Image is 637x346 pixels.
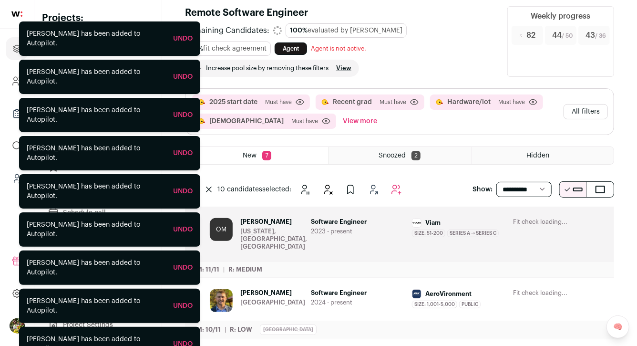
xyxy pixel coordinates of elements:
[260,325,317,335] div: [GEOGRAPHIC_DATA]
[185,42,271,56] div: fit check agreement
[562,33,573,39] span: / 50
[311,228,404,235] span: 2023 - present
[472,147,614,164] a: Hidden
[240,289,305,297] span: [PERSON_NAME]
[329,147,471,164] a: Snoozed 2
[173,112,193,118] a: Undo
[596,33,606,39] span: / 36
[412,230,445,237] span: Size: 51-200
[262,151,271,160] span: 7
[6,70,28,93] a: Company and ATS Settings
[217,186,262,193] span: 10 candidates
[243,152,257,159] span: New
[412,290,421,298] img: 95f60c790cc0890b0211ff92884f63f42fef3791006b0a5e517e95c872de1974.jpg
[412,301,457,308] span: Size: 1,001-5,000
[185,6,496,20] h1: Remote Software Engineer
[173,73,193,80] a: Undo
[27,296,165,315] div: [PERSON_NAME] has been added to Autopilot.
[311,218,404,226] span: Software Engineer
[6,167,28,190] a: Leads (Backoffice)
[526,152,549,159] span: Hidden
[206,64,329,72] p: Increase pool size by removing these filters
[27,67,165,86] div: [PERSON_NAME] has been added to Autopilot.
[586,30,606,41] span: 43
[447,97,491,107] button: Hardware/iot
[318,180,337,199] button: Hide
[230,326,252,333] span: R: Low
[210,289,606,327] a: [PERSON_NAME] [GEOGRAPHIC_DATA] Software Engineer 2024 - present AeroVironment Size: 1,001-5,000 ...
[364,180,383,199] button: Add to Shortlist
[210,289,233,312] img: 5ca75099ac17a1a270193ee0e776028bc0302470bb87a4b080f583845f96a30c
[498,98,525,106] span: Must have
[173,35,193,42] a: Undo
[275,42,307,55] a: Agent
[11,11,22,17] img: wellfound-shorthand-0d5821cbd27db2630d0214b213865d53afaa358527fdda9d0ea32b1df1b89c2c.svg
[311,289,404,297] span: Software Engineer
[333,97,372,107] button: Recent grad
[240,299,305,306] div: [GEOGRAPHIC_DATA]
[526,30,535,41] span: 82
[290,27,308,34] span: 100%
[173,150,193,157] a: Undo
[387,180,406,199] button: Add to Autopilot
[513,289,606,297] div: Fit check loading...
[513,218,606,226] div: Fit check loading...
[27,182,165,201] div: [PERSON_NAME] has been added to Autopilot.
[553,30,573,41] span: 44
[196,266,262,273] ul: |
[606,315,629,338] a: 🧠
[217,185,291,194] span: selected:
[173,188,193,195] a: Undo
[27,144,165,163] div: [PERSON_NAME] has been added to Autopilot.
[564,104,608,119] button: All filters
[10,318,25,334] img: 6689865-medium_jpg
[425,219,441,227] span: Viam
[228,266,262,273] span: R: Medium
[27,105,165,125] div: [PERSON_NAME] has been added to Autopilot.
[185,25,269,36] span: Remaining Candidates:
[6,37,28,60] a: Projects
[531,10,591,22] div: Weekly progress
[411,151,421,160] span: 2
[447,230,499,237] span: Series A → Series C
[209,116,284,126] button: [DEMOGRAPHIC_DATA]
[412,219,421,227] img: 2df2c6f1502d420c84d864bba341963f8ee07f7d89551b9d4e25c232c252755d.jpg
[173,303,193,309] a: Undo
[27,29,165,48] div: [PERSON_NAME] has been added to Autopilot.
[210,218,233,241] div: OM
[341,180,360,199] button: Add to Prospects
[336,64,351,72] a: View
[240,218,307,226] span: [PERSON_NAME]
[311,299,404,306] span: 2024 - present
[196,326,221,333] span: M: 10/11
[379,152,406,159] span: Snoozed
[196,326,252,334] ul: |
[311,45,366,52] span: Agent is not active.
[173,264,193,271] a: Undo
[10,318,25,334] button: Open dropdown
[380,98,406,106] span: Must have
[286,23,407,38] div: evaluated by [PERSON_NAME]
[209,97,257,107] button: 2025 start date
[196,266,219,273] span: M: 11/11
[210,218,606,266] a: OM [PERSON_NAME] [US_STATE], [GEOGRAPHIC_DATA], [GEOGRAPHIC_DATA] Software Engineer 2023 - presen...
[459,301,481,308] span: Public
[240,228,307,251] div: [US_STATE], [GEOGRAPHIC_DATA], [GEOGRAPHIC_DATA]
[6,102,28,125] a: Company Lists
[425,290,472,298] span: AeroVironment
[173,226,193,233] a: Undo
[27,258,165,277] div: [PERSON_NAME] has been added to Autopilot.
[473,185,493,194] p: Show:
[295,180,314,199] button: Snooze
[341,114,379,129] button: View more
[291,117,318,125] span: Must have
[265,98,292,106] span: Must have
[27,220,165,239] div: [PERSON_NAME] has been added to Autopilot.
